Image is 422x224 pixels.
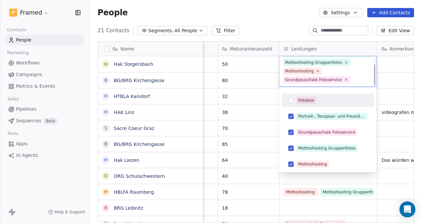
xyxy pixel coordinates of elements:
[298,145,356,151] div: Mottoshooting Gruppenfotos
[298,113,365,119] div: Portrait-, Tanzpaar- und Freundschaftsfotos
[298,97,314,103] div: Fotobox
[285,51,365,57] div: Portrait-, Tanzpaar- und Freundschaftsfotos
[285,68,314,74] div: Mottoshooting
[285,59,342,65] div: Mottoshooting Gruppenfotos
[298,161,327,167] div: Mottoshooting
[285,77,342,83] div: Grundpauschale Fotoservice
[298,129,355,135] div: Grundpauschale Fotoservice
